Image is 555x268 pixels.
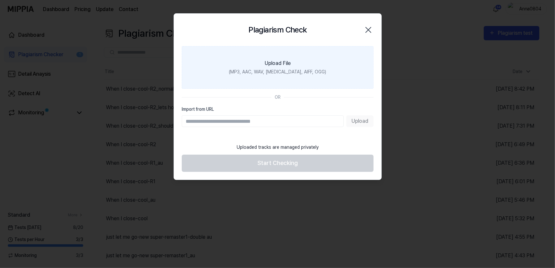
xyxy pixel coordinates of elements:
[233,140,323,155] div: Uploaded tracks are managed privately
[182,106,374,113] label: Import from URL
[275,94,281,101] div: OR
[229,69,326,75] div: (MP3, AAC, WAV, [MEDICAL_DATA], AIFF, OGG)
[248,24,307,36] h2: Plagiarism Check
[265,59,291,67] div: Upload File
